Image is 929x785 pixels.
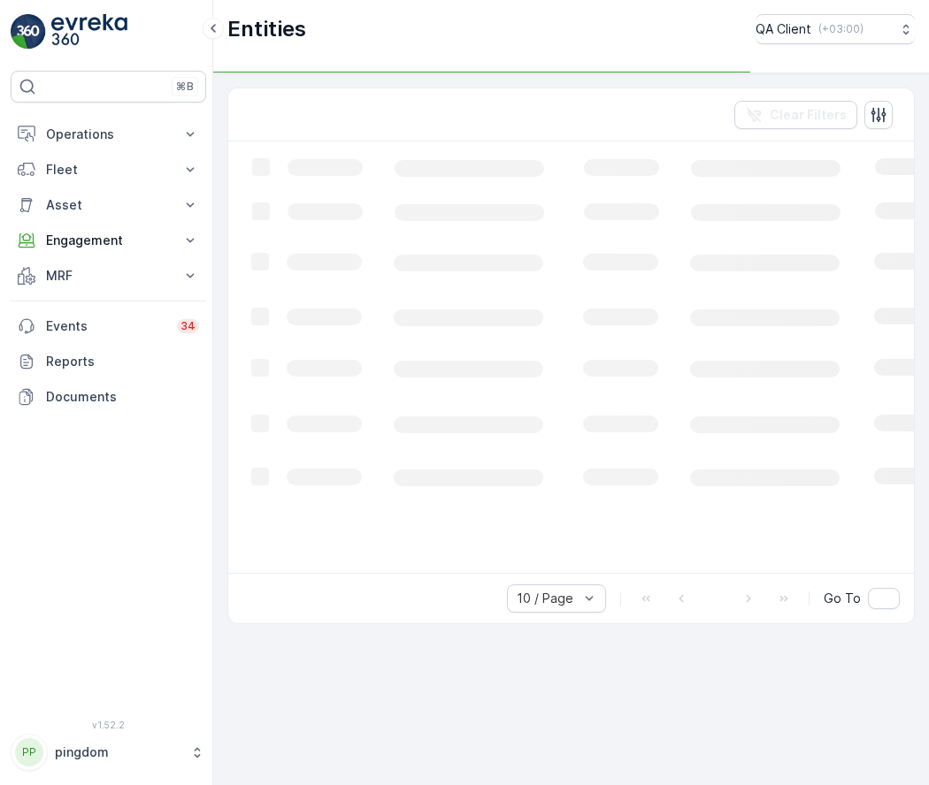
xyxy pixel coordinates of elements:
[11,309,206,344] a: Events34
[46,161,171,179] p: Fleet
[11,379,206,415] a: Documents
[11,14,46,50] img: logo
[11,344,206,379] a: Reports
[11,258,206,293] button: MRF
[227,15,306,43] p: Entities
[11,223,206,258] button: Engagement
[46,232,171,249] p: Engagement
[11,117,206,152] button: Operations
[11,187,206,223] button: Asset
[176,80,194,94] p: ⌘B
[15,738,43,766] div: PP
[11,152,206,187] button: Fleet
[11,734,206,771] button: PPpingdom
[11,720,206,730] span: v 1.52.2
[46,126,171,143] p: Operations
[756,20,811,38] p: QA Client
[46,388,199,406] p: Documents
[46,317,166,335] p: Events
[55,743,181,761] p: pingdom
[46,353,199,370] p: Reports
[756,14,915,44] button: QA Client(+03:00)
[824,590,861,607] span: Go To
[734,101,857,129] button: Clear Filters
[46,267,171,285] p: MRF
[46,196,171,214] p: Asset
[180,319,196,333] p: 34
[818,22,864,36] p: ( +03:00 )
[51,14,127,50] img: logo_light-DOdMpM7g.png
[770,106,847,124] p: Clear Filters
